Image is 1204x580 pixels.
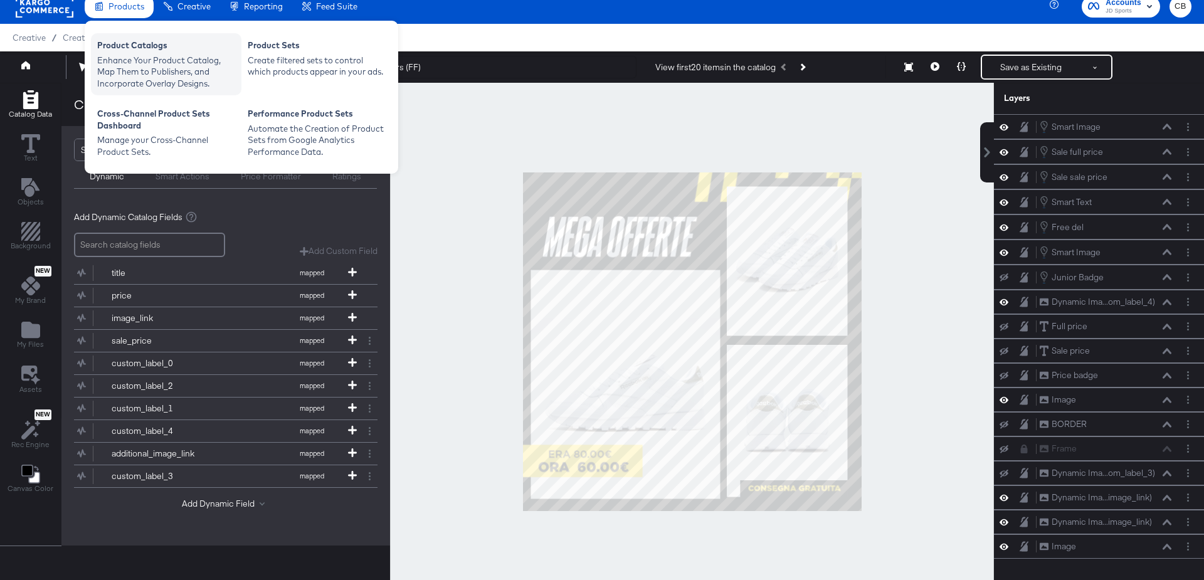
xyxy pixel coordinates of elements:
button: Layer Options [1181,120,1195,134]
button: Layer Options [1181,320,1195,333]
div: custom_label_4mapped [74,420,378,442]
div: custom_label_2mapped [74,375,378,397]
button: Add Custom Field [300,245,378,257]
div: Full priceLayer Options [994,314,1204,339]
button: Image [1039,540,1077,553]
span: mapped [277,381,346,390]
div: Free delLayer Options [994,214,1204,240]
span: / [46,33,63,43]
button: Save as Existing [982,56,1080,78]
div: Sale sale priceLayer Options [994,164,1204,189]
div: additional_image_link [112,448,203,460]
span: Assets [19,384,42,394]
div: custom_label_4 [112,425,203,437]
div: custom_label_0mapped [74,352,378,374]
button: custom_label_2mapped [74,375,362,397]
div: Smart Image [1052,246,1101,258]
button: Smart Image [1039,120,1101,134]
div: Layers [1004,92,1132,104]
span: mapped [277,291,346,300]
button: Dynamic Ima...om_label_3) [1039,467,1156,480]
span: Creative [13,33,46,43]
span: Creative [177,1,211,11]
div: pricemapped [74,285,378,307]
button: Add Rectangle [1,87,60,123]
button: Layer Options [1181,442,1195,455]
div: Price badge [1052,369,1098,381]
button: sale_pricemapped [74,330,362,352]
div: Dynamic Ima...image_link) [1052,516,1152,528]
div: Junior Badge [1052,272,1104,283]
button: Sale price [1039,344,1090,357]
span: Add Dynamic Catalog Fields [74,211,182,223]
div: Smart Text [1052,196,1092,208]
span: Creative Home [63,33,121,43]
div: image_linkmapped [74,307,378,329]
div: BORDER [1052,418,1087,430]
button: custom_label_3mapped [74,465,362,487]
button: titlemapped [74,262,362,284]
button: Sale sale price [1039,170,1108,184]
div: Junior BadgeLayer Options [994,265,1204,290]
button: image_linkmapped [74,307,362,329]
button: Sale full price [1039,145,1104,159]
span: My Files [17,339,44,349]
button: Layer Options [1181,369,1195,382]
div: Dynamic Ima...om_label_3)Layer Options [994,461,1204,485]
button: Add Files [9,318,51,354]
button: Add Rectangle [3,219,58,255]
button: Layer Options [1181,515,1195,529]
div: FrameLayer Options [994,436,1204,461]
button: Layer Options [1181,171,1195,184]
button: Layer Options [1181,540,1195,553]
div: title [112,267,203,279]
button: Assets [12,362,50,398]
button: Layer Options [1181,418,1195,431]
span: Catalog Data [9,109,52,119]
span: mapped [277,472,346,480]
div: BORDERLayer Options [994,412,1204,436]
span: Reporting [244,1,283,11]
div: Dynamic Ima...om_label_4)Layer Options [994,290,1204,314]
div: Price Formatter [241,171,301,182]
button: custom_label_4mapped [74,420,362,442]
button: NewMy Brand [8,263,53,310]
button: Junior Badge [1039,270,1104,284]
div: View first 20 items in the catalog [655,61,776,73]
div: Sale priceLayer Options [994,339,1204,363]
span: My Brand [15,295,46,305]
div: custom_label_0 [112,357,203,369]
button: Smart Text [1039,195,1092,209]
div: custom_label_3mapped [74,465,378,487]
button: additional_image_linkmapped [74,443,362,465]
button: Layer Options [1181,145,1195,159]
div: ImageLayer Options [994,534,1204,559]
span: New [34,411,51,419]
button: BORDER [1039,418,1087,431]
button: Free del [1039,220,1084,234]
div: custom_label_2 [112,380,203,392]
button: Layer Options [1181,295,1195,308]
div: Smart Actions [156,171,209,182]
span: Background [11,241,51,251]
div: Smart TextLayer Options [994,189,1204,214]
button: Layer Options [1181,467,1195,480]
button: Layer Options [1181,246,1195,259]
div: custom_label_3 [112,470,203,482]
div: titlemapped [74,262,378,284]
button: custom_label_0mapped [74,352,362,374]
div: Image [1052,540,1076,552]
div: Image [1052,394,1076,406]
div: sale_price [112,335,203,347]
span: Products [108,1,144,11]
div: Sticherads_JD_IT [81,139,208,161]
span: mapped [277,449,346,458]
div: Smart ImageLayer Options [994,114,1204,139]
div: Dynamic Ima...om_label_3) [1052,467,1155,479]
div: additional_image_linkmapped [74,443,378,465]
button: Dynamic Ima...image_link) [1039,491,1153,504]
button: Next Product [793,56,811,78]
button: Image [1039,393,1077,406]
div: custom_label_1 [112,403,203,414]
